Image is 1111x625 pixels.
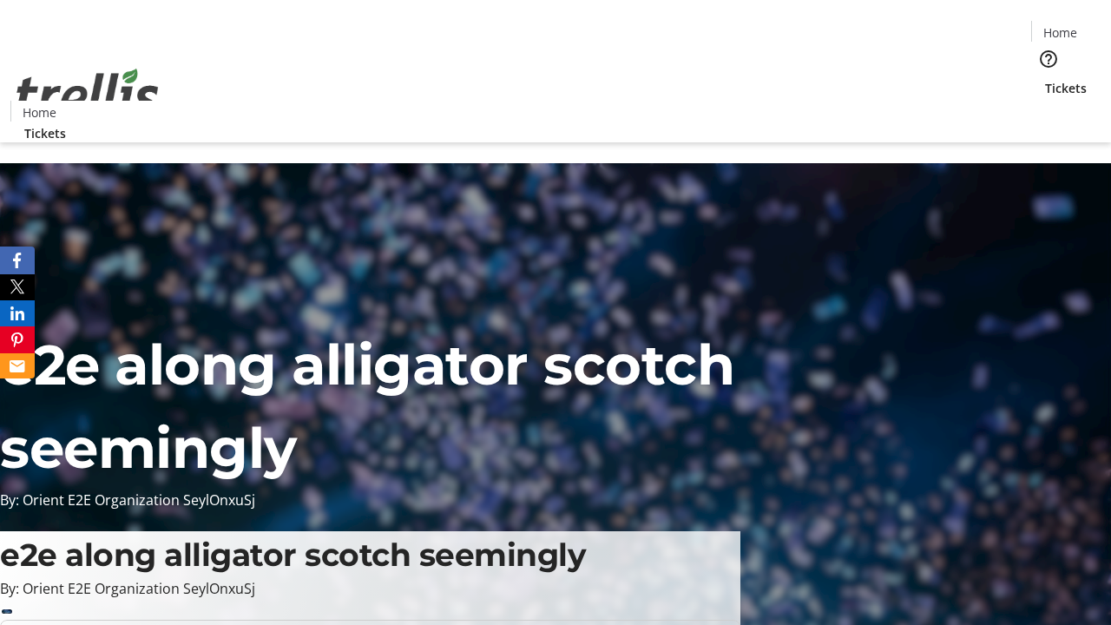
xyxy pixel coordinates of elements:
span: Home [1043,23,1077,42]
span: Tickets [24,124,66,142]
a: Tickets [10,124,80,142]
button: Cart [1031,97,1066,132]
span: Home [23,103,56,122]
img: Orient E2E Organization SeylOnxuSj's Logo [10,49,165,136]
a: Tickets [1031,79,1101,97]
a: Home [11,103,67,122]
a: Home [1032,23,1088,42]
button: Help [1031,42,1066,76]
span: Tickets [1045,79,1087,97]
